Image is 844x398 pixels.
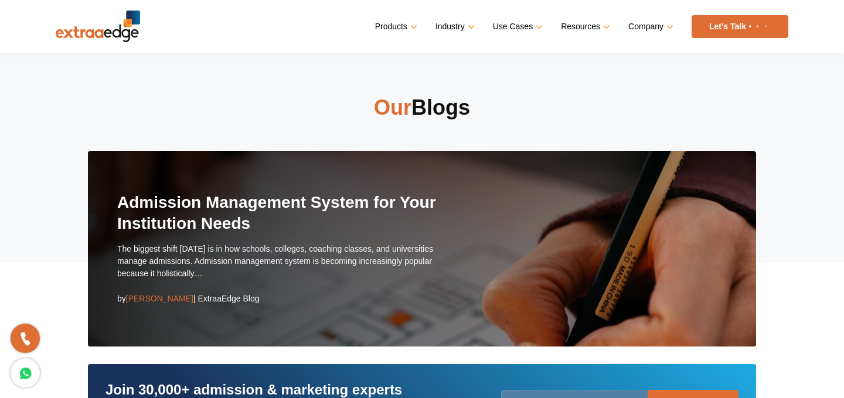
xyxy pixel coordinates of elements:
a: Resources [561,18,608,35]
div: by | ExtraaEdge Blog [117,291,260,306]
p: The biggest shift [DATE] is in how schools, colleges, coaching classes, and universities manage a... [117,243,459,280]
h2: Blogs [56,94,788,122]
a: Use Cases [493,18,540,35]
strong: Our [374,95,411,119]
a: Let’s Talk [692,15,788,38]
a: Company [628,18,671,35]
a: Products [375,18,415,35]
a: Industry [435,18,472,35]
span: [PERSON_NAME] [126,294,193,303]
a: Admission Management System for Your Institution Needs [117,193,436,232]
